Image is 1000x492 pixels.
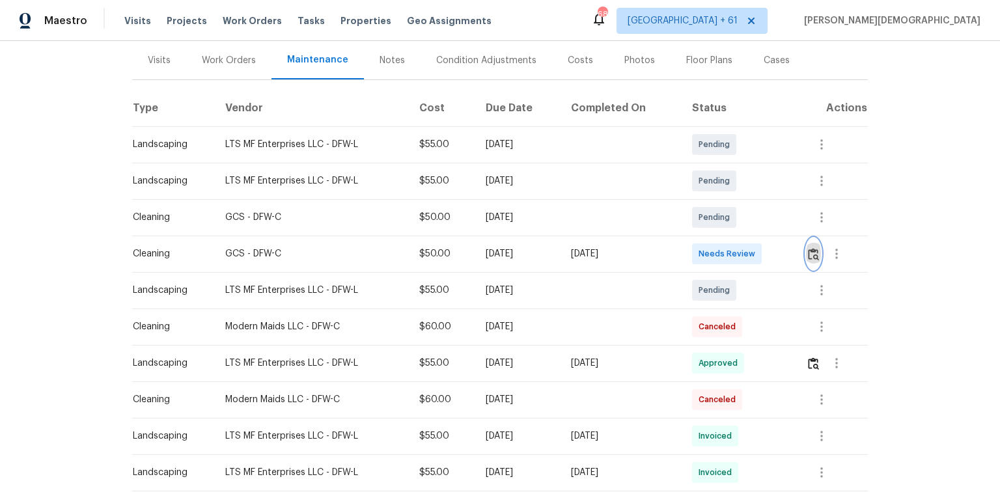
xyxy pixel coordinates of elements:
[686,54,732,67] div: Floor Plans
[202,54,256,67] div: Work Orders
[419,320,465,333] div: $60.00
[699,430,737,443] span: Invoiced
[287,53,348,66] div: Maintenance
[419,138,465,151] div: $55.00
[436,54,536,67] div: Condition Adjustments
[682,90,796,126] th: Status
[624,54,655,67] div: Photos
[486,430,550,443] div: [DATE]
[225,393,398,406] div: Modern Maids LLC - DFW-C
[133,466,204,479] div: Landscaping
[225,284,398,297] div: LTS MF Enterprises LLC - DFW-L
[133,211,204,224] div: Cleaning
[419,393,465,406] div: $60.00
[380,54,405,67] div: Notes
[699,211,735,224] span: Pending
[225,466,398,479] div: LTS MF Enterprises LLC - DFW-L
[133,284,204,297] div: Landscaping
[475,90,561,126] th: Due Date
[133,247,204,260] div: Cleaning
[571,430,671,443] div: [DATE]
[486,138,550,151] div: [DATE]
[699,466,737,479] span: Invoiced
[409,90,475,126] th: Cost
[571,357,671,370] div: [DATE]
[628,14,738,27] span: [GEOGRAPHIC_DATA] + 61
[568,54,593,67] div: Costs
[419,466,465,479] div: $55.00
[808,248,819,260] img: Review Icon
[598,8,607,21] div: 686
[225,138,398,151] div: LTS MF Enterprises LLC - DFW-L
[486,466,550,479] div: [DATE]
[699,174,735,187] span: Pending
[419,430,465,443] div: $55.00
[225,357,398,370] div: LTS MF Enterprises LLC - DFW-L
[486,284,550,297] div: [DATE]
[486,357,550,370] div: [DATE]
[808,357,819,370] img: Review Icon
[225,430,398,443] div: LTS MF Enterprises LLC - DFW-L
[571,466,671,479] div: [DATE]
[699,320,741,333] span: Canceled
[799,14,980,27] span: [PERSON_NAME][DEMOGRAPHIC_DATA]
[133,320,204,333] div: Cleaning
[132,90,215,126] th: Type
[486,320,550,333] div: [DATE]
[699,247,760,260] span: Needs Review
[215,90,409,126] th: Vendor
[225,174,398,187] div: LTS MF Enterprises LLC - DFW-L
[148,54,171,67] div: Visits
[225,320,398,333] div: Modern Maids LLC - DFW-C
[806,238,821,269] button: Review Icon
[419,247,465,260] div: $50.00
[699,393,741,406] span: Canceled
[561,90,681,126] th: Completed On
[225,247,398,260] div: GCS - DFW-C
[133,174,204,187] div: Landscaping
[133,393,204,406] div: Cleaning
[796,90,868,126] th: Actions
[699,284,735,297] span: Pending
[133,138,204,151] div: Landscaping
[167,14,207,27] span: Projects
[764,54,790,67] div: Cases
[486,211,550,224] div: [DATE]
[407,14,492,27] span: Geo Assignments
[486,393,550,406] div: [DATE]
[223,14,282,27] span: Work Orders
[699,138,735,151] span: Pending
[571,247,671,260] div: [DATE]
[419,357,465,370] div: $55.00
[340,14,391,27] span: Properties
[486,174,550,187] div: [DATE]
[419,174,465,187] div: $55.00
[806,348,821,379] button: Review Icon
[419,284,465,297] div: $55.00
[44,14,87,27] span: Maestro
[124,14,151,27] span: Visits
[225,211,398,224] div: GCS - DFW-C
[133,430,204,443] div: Landscaping
[699,357,743,370] span: Approved
[133,357,204,370] div: Landscaping
[486,247,550,260] div: [DATE]
[419,211,465,224] div: $50.00
[298,16,325,25] span: Tasks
